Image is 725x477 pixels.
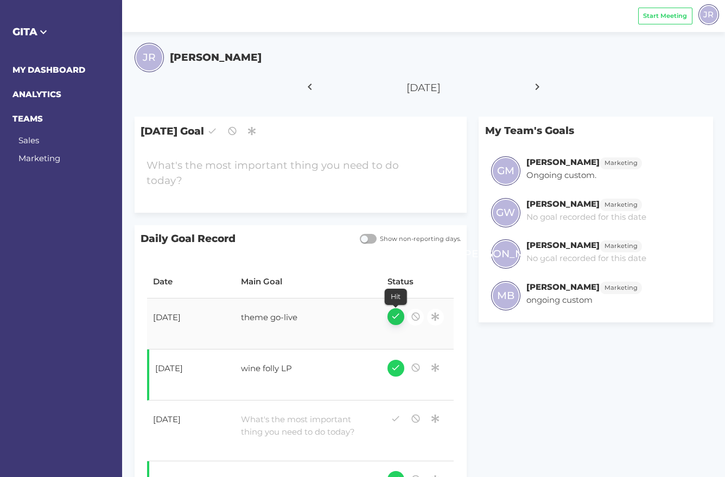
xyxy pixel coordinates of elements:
h6: TEAMS [12,113,110,125]
span: Marketing [605,200,638,209]
span: Daily Goal Record [135,225,354,253]
td: [DATE] [147,400,235,461]
td: [DATE] [147,349,235,400]
div: Date [153,276,229,288]
a: ANALYTICS [12,89,61,99]
div: wine folly LP [235,357,369,384]
span: JR [703,8,714,21]
a: Marketing [600,282,642,292]
span: JR [143,50,156,65]
span: Show non-reporting days. [377,234,461,244]
div: Main Goal [241,276,375,288]
h5: GITA [12,24,110,40]
div: Status [387,276,448,288]
p: No goal recorded for this date [526,252,646,265]
p: No goal recorded for this date [526,211,646,224]
a: Marketing [600,240,642,250]
span: [DATE] Goal [135,117,467,145]
a: MY DASHBOARD [12,65,85,75]
span: MB [497,288,514,303]
button: Start Meeting [638,8,692,24]
h6: [PERSON_NAME] [526,240,600,250]
span: Marketing [605,283,638,292]
div: theme go-live [235,306,369,333]
h6: [PERSON_NAME] [526,282,600,292]
a: Marketing [600,157,642,167]
span: GW [496,205,515,220]
span: [DATE] [406,81,441,94]
h6: [PERSON_NAME] [526,199,600,209]
span: Marketing [605,241,638,251]
td: [DATE] [147,298,235,349]
p: My Team's Goals [479,117,713,144]
a: Sales [18,135,39,145]
h6: [PERSON_NAME] [526,157,600,167]
a: Marketing [600,199,642,209]
p: Ongoing custom. [526,169,642,182]
span: Start Meeting [643,11,687,21]
span: GM [497,163,514,179]
span: Marketing [605,158,638,168]
span: [PERSON_NAME] [461,246,551,262]
p: ongoing custom [526,294,642,307]
a: Marketing [18,153,60,163]
h5: [PERSON_NAME] [170,50,262,65]
div: JR [698,4,719,25]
